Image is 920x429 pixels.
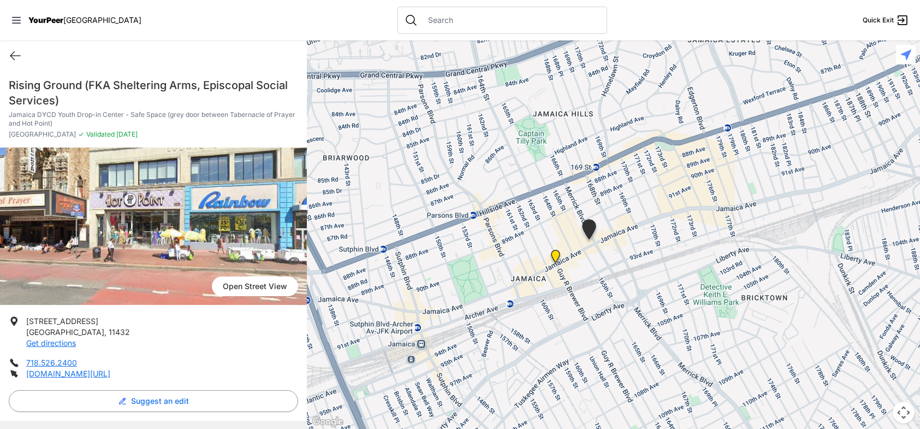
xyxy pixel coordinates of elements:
span: Validated [86,130,115,138]
span: Quick Exit [863,16,894,25]
img: Google [310,415,346,429]
span: Suggest an edit [131,396,189,407]
p: Jamaica DYCD Youth Drop-in Center - Safe Space (grey door between Tabernacle of Prayer and Hot Po... [9,110,298,128]
span: [DATE] [115,130,138,138]
input: Search [422,15,600,26]
span: [GEOGRAPHIC_DATA] [9,130,76,139]
a: [DOMAIN_NAME][URL] [26,369,110,378]
span: 11432 [109,327,130,337]
span: ✓ [78,130,84,139]
span: , [104,327,106,337]
div: Queens [544,245,567,272]
button: Suggest an edit [9,390,298,412]
span: [GEOGRAPHIC_DATA] [26,327,104,337]
a: Get directions [26,338,76,348]
a: Open this area in Google Maps (opens a new window) [310,415,346,429]
span: [GEOGRAPHIC_DATA] [63,15,141,25]
div: Jamaica DYCD Youth Drop-in Center - Safe Space (grey door between Tabernacle of Prayer and Hot Po... [575,215,603,248]
a: 718.526.2400 [26,358,77,367]
span: Open Street View [212,277,298,296]
h1: Rising Ground (FKA Sheltering Arms, Episcopal Social Services) [9,78,298,108]
button: Map camera controls [893,402,915,424]
span: [STREET_ADDRESS] [26,316,98,326]
a: YourPeer[GEOGRAPHIC_DATA] [28,17,141,23]
a: Quick Exit [863,14,909,27]
span: YourPeer [28,15,63,25]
